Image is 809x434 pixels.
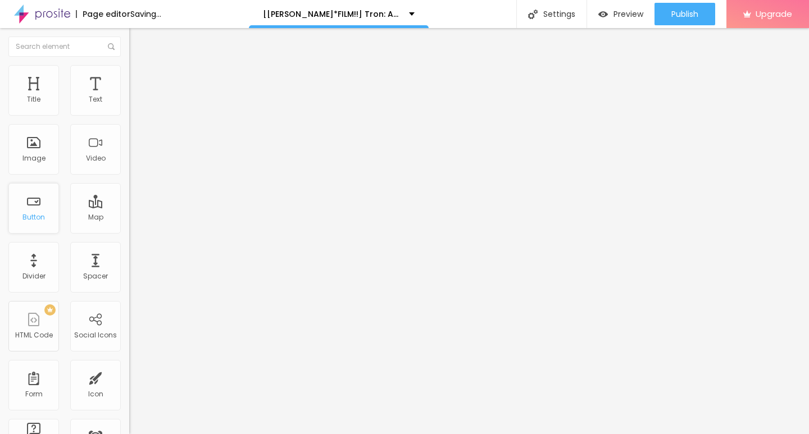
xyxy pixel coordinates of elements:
[27,95,40,103] div: Title
[671,10,698,19] span: Publish
[22,154,46,162] div: Image
[130,10,161,18] div: Saving...
[587,3,655,25] button: Preview
[129,28,809,434] iframe: Editor
[89,95,102,103] div: Text
[528,10,538,19] img: Icone
[756,9,792,19] span: Upgrade
[15,331,53,339] div: HTML Code
[598,10,608,19] img: view-1.svg
[8,36,121,57] input: Search element
[76,10,130,18] div: Page editor
[86,154,106,162] div: Video
[613,10,643,19] span: Preview
[88,390,103,398] div: Icon
[74,331,117,339] div: Social Icons
[655,3,715,25] button: Publish
[22,272,46,280] div: Divider
[108,43,115,50] img: Icone
[83,272,108,280] div: Spacer
[22,213,45,221] div: Button
[25,390,43,398] div: Form
[88,213,103,221] div: Map
[263,10,401,18] p: [[PERSON_NAME]*FILM!!] Tron: Ares Stream Deutsch Kostenlos COMPLETT!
